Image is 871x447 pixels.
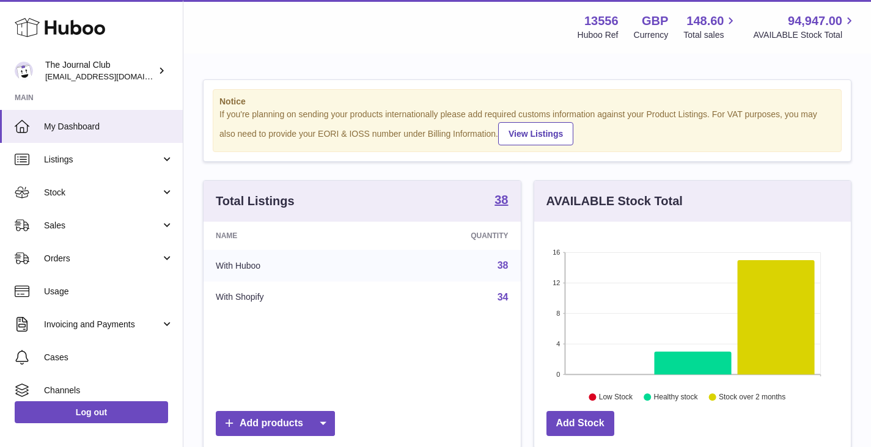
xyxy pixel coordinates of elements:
a: Add Stock [546,411,614,436]
div: The Journal Club [45,59,155,82]
a: Log out [15,401,168,423]
span: Cases [44,352,174,363]
span: My Dashboard [44,121,174,133]
text: Low Stock [598,393,633,401]
span: 148.60 [686,13,724,29]
text: 12 [553,279,560,286]
text: 4 [556,340,560,347]
span: Listings [44,154,161,165]
td: With Huboo [204,250,375,282]
a: Add products [216,411,335,436]
th: Name [204,222,375,250]
span: 94,947.00 [788,13,842,29]
span: Invoicing and Payments [44,319,161,330]
strong: 38 [494,194,508,206]
span: Sales [44,220,161,231]
text: 8 [556,310,560,317]
span: Orders [44,253,161,264]
img: hello@thejournalclub.co.uk [15,62,33,80]
strong: GBP [642,13,668,29]
div: Currency [634,29,669,41]
h3: Total Listings [216,193,295,209]
th: Quantity [375,222,521,250]
a: 38 [494,194,508,208]
span: Channels [44,385,174,396]
text: Healthy stock [653,393,698,401]
a: View Listings [498,122,573,145]
span: AVAILABLE Stock Total [753,29,856,41]
span: [EMAIL_ADDRESS][DOMAIN_NAME] [45,71,180,81]
a: 34 [498,292,509,302]
div: Huboo Ref [578,29,619,41]
a: 148.60 Total sales [683,13,738,41]
text: Stock over 2 months [719,393,785,401]
a: 94,947.00 AVAILABLE Stock Total [753,13,856,41]
a: 38 [498,260,509,271]
h3: AVAILABLE Stock Total [546,193,683,209]
span: Stock [44,187,161,198]
div: If you're planning on sending your products internationally please add required customs informati... [219,109,835,145]
strong: Notice [219,96,835,107]
span: Total sales [683,29,738,41]
text: 0 [556,371,560,378]
td: With Shopify [204,282,375,313]
span: Usage [44,286,174,297]
text: 16 [553,249,560,256]
strong: 13556 [584,13,619,29]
